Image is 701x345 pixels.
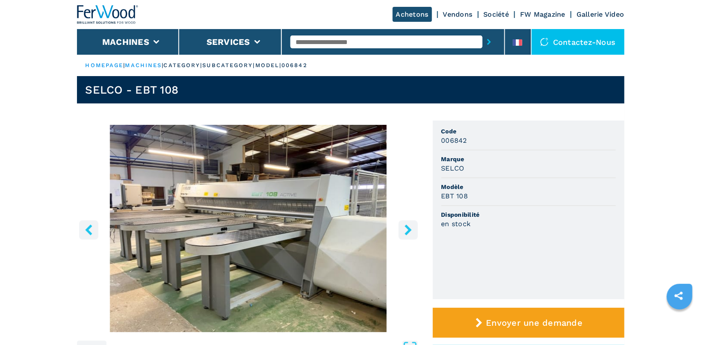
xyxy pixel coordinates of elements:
a: machines [125,62,162,68]
a: sharethis [668,285,689,307]
a: Gallerie Video [577,10,624,18]
a: FW Magazine [520,10,565,18]
button: Services [207,37,250,47]
p: subcategory | [202,62,255,69]
span: Marque [441,155,616,163]
span: Code [441,127,616,136]
h1: SELCO - EBT 108 [86,83,179,97]
button: Envoyer une demande [433,308,624,338]
span: | [162,62,163,68]
a: Vendons [443,10,473,18]
img: Contactez-nous [540,38,549,46]
span: Disponibilité [441,210,616,219]
h3: EBT 108 [441,191,468,201]
h3: en stock [441,219,471,229]
a: HOMEPAGE [86,62,124,68]
a: Société [484,10,509,18]
button: submit-button [482,32,496,52]
button: Machines [102,37,149,47]
button: left-button [79,220,98,239]
span: Modèle [441,183,616,191]
span: | [123,62,125,68]
button: right-button [399,220,418,239]
p: 006842 [281,62,308,69]
p: model | [255,62,282,69]
a: Achetons [393,7,432,22]
div: Contactez-nous [532,29,624,55]
img: Ferwood [77,5,139,24]
img: Scie À Panneaux À Chargement Automatique SELCO EBT 108 [77,125,420,332]
p: category | [164,62,203,69]
h3: 006842 [441,136,467,145]
iframe: Chat [665,307,695,339]
span: Envoyer une demande [486,318,583,328]
div: Go to Slide 2 [77,125,420,332]
h3: SELCO [441,163,464,173]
